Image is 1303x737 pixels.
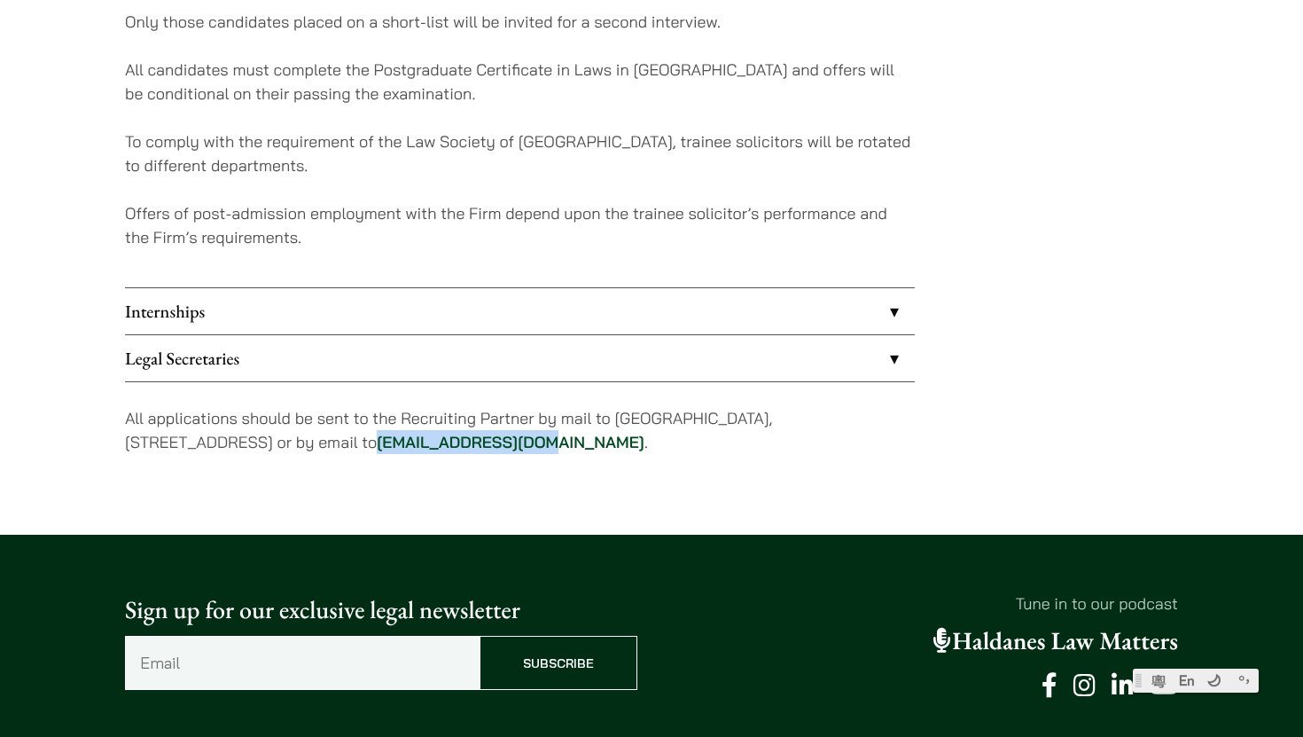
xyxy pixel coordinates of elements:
[125,129,915,177] p: To comply with the requirement of the Law Society of [GEOGRAPHIC_DATA], trainee solicitors will b...
[125,636,480,690] input: Email
[933,625,1178,657] a: Haldanes Law Matters
[125,201,915,249] p: Offers of post-admission employment with the Firm depend upon the trainee solicitor’s performance...
[125,58,915,106] p: All candidates must complete the Postgraduate Certificate in Laws in [GEOGRAPHIC_DATA] and offers...
[480,636,637,690] input: Subscribe
[666,592,1178,615] p: Tune in to our podcast
[125,592,637,629] p: Sign up for our exclusive legal newsletter
[377,432,644,452] a: [EMAIL_ADDRESS][DOMAIN_NAME]
[125,335,915,381] a: Legal Secretaries
[125,288,915,334] a: Internships
[125,406,915,454] p: All applications should be sent to the Recruiting Partner by mail to [GEOGRAPHIC_DATA], [STREET_A...
[125,10,915,34] p: Only those candidates placed on a short-list will be invited for a second interview.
